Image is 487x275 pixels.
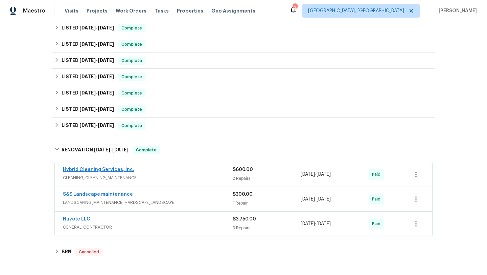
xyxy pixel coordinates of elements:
[372,171,383,178] span: Paid
[116,7,146,14] span: Work Orders
[52,139,435,161] div: RENOVATION [DATE]-[DATE]Complete
[62,122,114,130] h6: LISTED
[79,90,96,95] span: [DATE]
[62,248,71,256] h6: BRN
[301,221,315,226] span: [DATE]
[62,146,129,154] h6: RENOVATION
[79,74,96,79] span: [DATE]
[233,225,301,231] div: 3 Repairs
[79,74,114,79] span: -
[52,118,435,134] div: LISTED [DATE]-[DATE]Complete
[79,123,96,128] span: [DATE]
[79,25,96,30] span: [DATE]
[79,123,114,128] span: -
[52,69,435,85] div: LISTED [DATE]-[DATE]Complete
[52,20,435,36] div: LISTED [DATE]-[DATE]Complete
[301,196,331,203] span: -
[79,58,114,63] span: -
[52,52,435,69] div: LISTED [DATE]-[DATE]Complete
[63,217,90,221] a: Nuvote LLC
[62,73,114,81] h6: LISTED
[62,105,114,113] h6: LISTED
[52,101,435,118] div: LISTED [DATE]-[DATE]Complete
[87,7,108,14] span: Projects
[23,7,45,14] span: Maestro
[317,221,331,226] span: [DATE]
[63,174,233,181] span: CLEANING, CLEANING_MAINTENANCE
[98,42,114,46] span: [DATE]
[76,249,102,255] span: Cancelled
[62,57,114,65] h6: LISTED
[52,244,435,260] div: BRN Cancelled
[119,106,145,113] span: Complete
[155,8,169,13] span: Tasks
[436,7,477,14] span: [PERSON_NAME]
[112,147,129,152] span: [DATE]
[119,57,145,64] span: Complete
[233,175,301,182] div: 2 Repairs
[177,7,203,14] span: Properties
[98,107,114,111] span: [DATE]
[63,224,233,231] span: GENERAL_CONTRACTOR
[119,90,145,97] span: Complete
[52,85,435,101] div: LISTED [DATE]-[DATE]Complete
[62,24,114,32] h6: LISTED
[79,107,96,111] span: [DATE]
[63,199,233,206] span: LANDSCAPING_MAINTENANCE, HARDSCAPE_LANDSCAPE
[79,107,114,111] span: -
[94,147,129,152] span: -
[293,4,297,11] div: 2
[79,58,96,63] span: [DATE]
[98,74,114,79] span: [DATE]
[233,167,253,172] span: $600.00
[79,90,114,95] span: -
[79,42,96,46] span: [DATE]
[98,123,114,128] span: [DATE]
[317,197,331,202] span: [DATE]
[211,7,255,14] span: Geo Assignments
[62,89,114,97] h6: LISTED
[79,42,114,46] span: -
[301,172,315,177] span: [DATE]
[119,122,145,129] span: Complete
[65,7,78,14] span: Visits
[372,220,383,227] span: Paid
[63,192,133,197] a: S&S Landscape maintenance
[233,192,253,197] span: $300.00
[119,41,145,48] span: Complete
[308,7,404,14] span: [GEOGRAPHIC_DATA], [GEOGRAPHIC_DATA]
[119,73,145,80] span: Complete
[372,196,383,203] span: Paid
[233,217,256,221] span: $3,750.00
[133,147,159,153] span: Complete
[62,40,114,48] h6: LISTED
[52,36,435,52] div: LISTED [DATE]-[DATE]Complete
[63,167,134,172] a: Hybrid Cleaning Services, Inc.
[119,25,145,31] span: Complete
[79,25,114,30] span: -
[98,58,114,63] span: [DATE]
[233,200,301,207] div: 1 Repair
[301,197,315,202] span: [DATE]
[317,172,331,177] span: [DATE]
[301,171,331,178] span: -
[94,147,110,152] span: [DATE]
[301,220,331,227] span: -
[98,90,114,95] span: [DATE]
[98,25,114,30] span: [DATE]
